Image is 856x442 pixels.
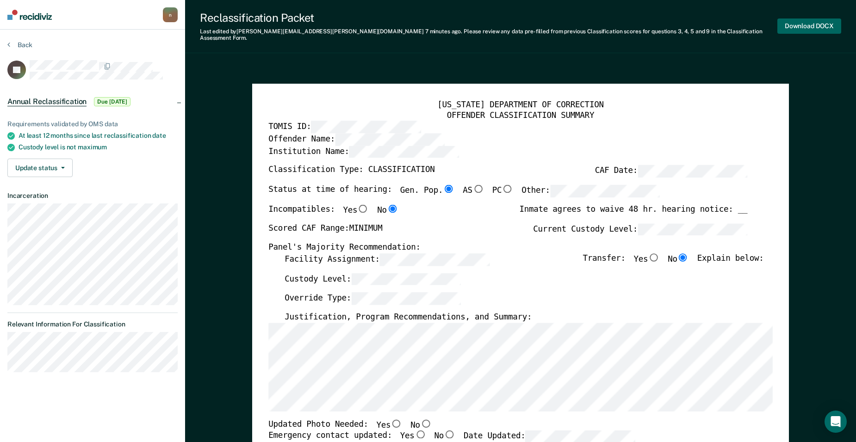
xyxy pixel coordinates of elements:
[492,185,514,197] label: PC
[7,159,73,177] button: Update status
[502,185,513,193] input: PC
[595,165,748,178] label: CAF Date:
[7,120,178,128] div: Requirements validated by OMS data
[472,185,484,193] input: AS
[268,110,773,121] div: OFFENDER CLASSIFICATION SUMMARY
[444,430,455,439] input: No
[415,430,426,439] input: Yes
[550,185,660,197] input: Other:
[377,204,398,216] label: No
[376,419,402,430] label: Yes
[285,273,461,285] label: Custody Level:
[425,28,461,35] span: 7 minutes ago
[285,312,532,323] label: Justification, Program Recommendations, and Summary:
[521,185,660,197] label: Other:
[391,419,402,427] input: Yes
[19,132,178,140] div: At least 12 months since last reclassification
[387,204,398,213] input: No
[7,41,32,49] button: Back
[268,100,773,110] div: [US_STATE] DEPARTMENT OF CORRECTION
[351,292,461,305] input: Override Type:
[311,121,421,133] input: TOMIS ID:
[285,292,461,305] label: Override Type:
[19,143,178,151] div: Custody level is not
[351,273,461,285] input: Custody Level:
[463,185,484,197] label: AS
[349,146,459,158] input: Institution Name:
[668,253,689,265] label: No
[268,223,382,235] label: Scored CAF Range: MINIMUM
[357,204,369,213] input: Yes
[268,146,459,158] label: Institution Name:
[410,419,432,430] label: No
[7,97,87,106] span: Annual Reclassification
[7,192,178,200] dt: Incarceration
[268,243,747,253] div: Panel's Majority Recommendation:
[268,419,432,430] div: Updated Photo Needed:
[443,185,454,193] input: Gen. Pop.
[78,143,107,151] span: maximum
[825,411,847,433] div: Open Intercom Messenger
[633,253,659,265] label: Yes
[648,253,659,261] input: Yes
[677,253,689,261] input: No
[583,253,763,272] div: Transfer: Explain below:
[638,223,747,235] input: Current Custody Level:
[400,185,455,197] label: Gen. Pop.
[152,132,166,139] span: date
[533,223,747,235] label: Current Custody Level:
[285,253,490,265] label: Facility Assignment:
[420,419,432,427] input: No
[268,204,398,223] div: Incompatibles:
[200,11,777,25] div: Reclassification Packet
[7,10,52,20] img: Recidiviz
[268,121,421,133] label: TOMIS ID:
[268,185,660,204] div: Status at time of hearing:
[777,18,841,34] button: Download DOCX
[200,28,777,42] div: Last edited by [PERSON_NAME][EMAIL_ADDRESS][PERSON_NAME][DOMAIN_NAME] . Please review any data pr...
[94,97,130,106] span: Due [DATE]
[163,7,178,22] button: n
[268,133,445,146] label: Offender Name:
[638,165,747,178] input: CAF Date:
[7,320,178,328] dt: Relevant Information For Classification
[380,253,490,265] input: Facility Assignment:
[343,204,369,216] label: Yes
[335,133,445,146] input: Offender Name:
[519,204,747,223] div: Inmate agrees to waive 48 hr. hearing notice: __
[268,165,434,178] label: Classification Type: CLASSIFICATION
